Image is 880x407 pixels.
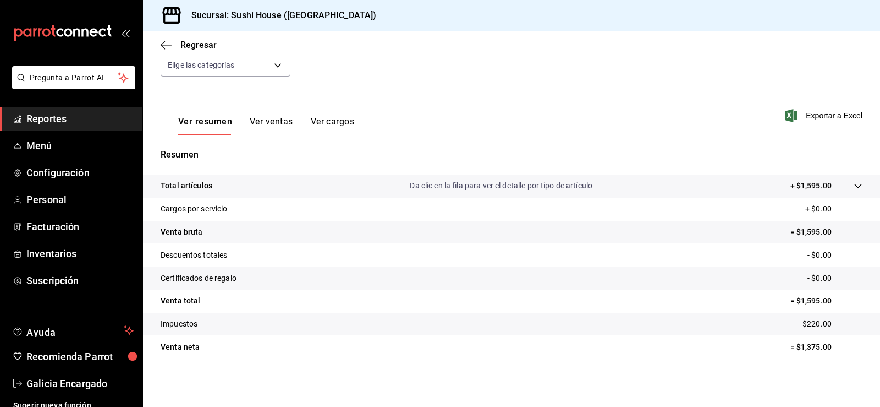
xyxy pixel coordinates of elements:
[807,249,862,261] p: - $0.00
[161,180,212,192] p: Total artículos
[26,111,134,126] span: Reportes
[26,273,134,288] span: Suscripción
[161,273,237,284] p: Certificados de regalo
[183,9,376,22] h3: Sucursal: Sushi House ([GEOGRAPHIC_DATA])
[161,249,227,261] p: Descuentos totales
[26,324,119,337] span: Ayuda
[26,219,134,234] span: Facturación
[799,318,862,330] p: - $220.00
[178,116,354,135] div: navigation tabs
[161,341,200,353] p: Venta neta
[250,116,293,135] button: Ver ventas
[168,59,235,70] span: Elige las categorías
[26,192,134,207] span: Personal
[161,40,217,50] button: Regresar
[178,116,232,135] button: Ver resumen
[30,72,118,84] span: Pregunta a Parrot AI
[161,295,200,307] p: Venta total
[161,148,862,161] p: Resumen
[790,341,862,353] p: = $1,375.00
[790,226,862,238] p: = $1,595.00
[161,203,228,215] p: Cargos por servicio
[311,116,355,135] button: Ver cargos
[790,180,832,192] p: + $1,595.00
[26,246,134,261] span: Inventarios
[26,349,134,364] span: Recomienda Parrot
[790,295,862,307] p: = $1,595.00
[121,29,130,37] button: open_drawer_menu
[12,66,135,89] button: Pregunta a Parrot AI
[8,80,135,91] a: Pregunta a Parrot AI
[26,165,134,180] span: Configuración
[805,203,862,215] p: + $0.00
[807,273,862,284] p: - $0.00
[410,180,592,192] p: Da clic en la fila para ver el detalle por tipo de artículo
[26,138,134,153] span: Menú
[161,226,202,238] p: Venta bruta
[787,109,862,122] button: Exportar a Excel
[161,318,197,330] p: Impuestos
[26,376,134,391] span: Galicia Encargado
[180,40,217,50] span: Regresar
